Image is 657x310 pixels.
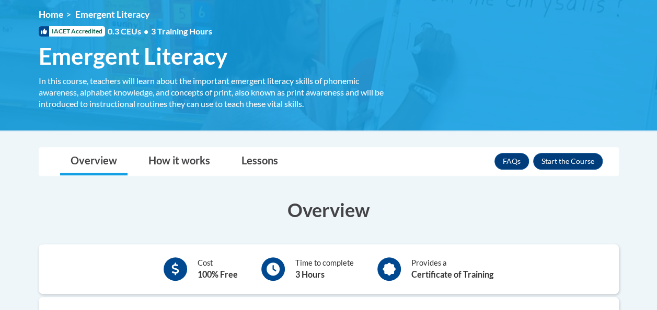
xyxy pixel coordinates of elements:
[198,269,238,279] b: 100% Free
[39,197,619,223] h3: Overview
[138,148,221,175] a: How it works
[198,257,238,281] div: Cost
[151,26,212,36] span: 3 Training Hours
[295,269,325,279] b: 3 Hours
[75,9,149,20] span: Emergent Literacy
[411,257,493,281] div: Provides a
[295,257,354,281] div: Time to complete
[494,153,529,170] a: FAQs
[39,75,399,110] div: In this course, teachers will learn about the important emergent literacy skills of phonemic awar...
[411,269,493,279] b: Certificate of Training
[60,148,128,175] a: Overview
[231,148,289,175] a: Lessons
[533,153,603,170] button: Enroll
[39,9,63,20] a: Home
[144,26,148,36] span: •
[39,42,227,70] span: Emergent Literacy
[39,26,105,37] span: IACET Accredited
[108,26,212,37] span: 0.3 CEUs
